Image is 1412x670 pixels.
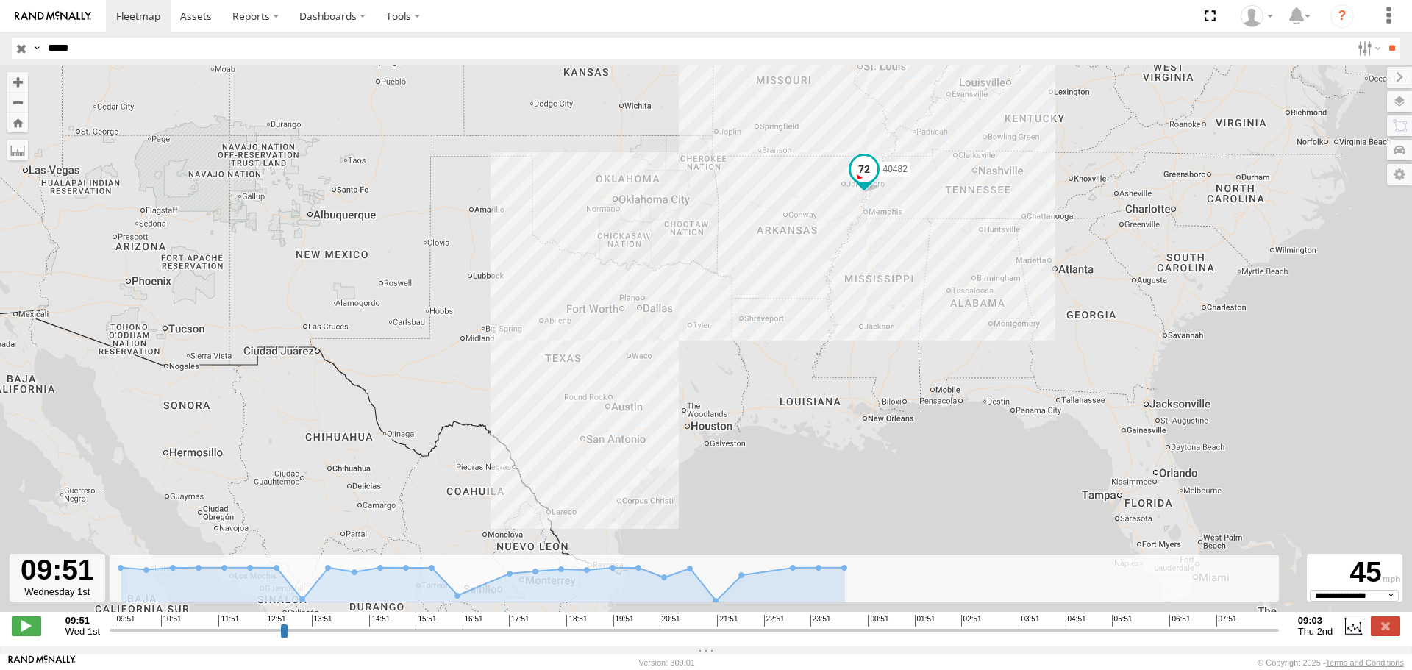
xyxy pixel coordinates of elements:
span: 05:51 [1112,615,1133,627]
img: rand-logo.svg [15,11,91,21]
label: Search Filter Options [1352,38,1383,59]
div: Version: 309.01 [639,658,695,667]
span: 19:51 [613,615,634,627]
span: 04:51 [1066,615,1086,627]
button: Zoom in [7,72,28,92]
span: 20:51 [660,615,680,627]
strong: 09:03 [1298,615,1333,626]
span: 13:51 [312,615,332,627]
span: 12:51 [265,615,285,627]
span: Wed 1st Oct 2025 [65,626,100,637]
label: Measure [7,140,28,160]
label: Map Settings [1387,164,1412,185]
span: 10:51 [161,615,182,627]
span: 40482 [883,163,908,174]
span: Thu 2nd Oct 2025 [1298,626,1333,637]
span: 09:51 [115,615,135,627]
span: 14:51 [369,615,390,627]
div: Caseta Laredo TX [1235,5,1278,27]
button: Zoom out [7,92,28,113]
a: Visit our Website [8,655,76,670]
button: Zoom Home [7,113,28,132]
span: 23:51 [810,615,831,627]
span: 00:51 [868,615,888,627]
span: 07:51 [1216,615,1237,627]
span: 17:51 [509,615,529,627]
label: Play/Stop [12,616,41,635]
span: 22:51 [764,615,785,627]
span: 03:51 [1019,615,1039,627]
i: ? [1330,4,1354,28]
label: Close [1371,616,1400,635]
span: 15:51 [416,615,436,627]
label: Search Query [31,38,43,59]
a: Terms and Conditions [1326,658,1404,667]
span: 06:51 [1169,615,1190,627]
strong: 09:51 [65,615,100,626]
div: © Copyright 2025 - [1258,658,1404,667]
div: 45 [1309,556,1400,590]
span: 11:51 [218,615,239,627]
span: 16:51 [463,615,483,627]
span: 21:51 [717,615,738,627]
span: 02:51 [961,615,982,627]
span: 18:51 [566,615,587,627]
span: 01:51 [915,615,935,627]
